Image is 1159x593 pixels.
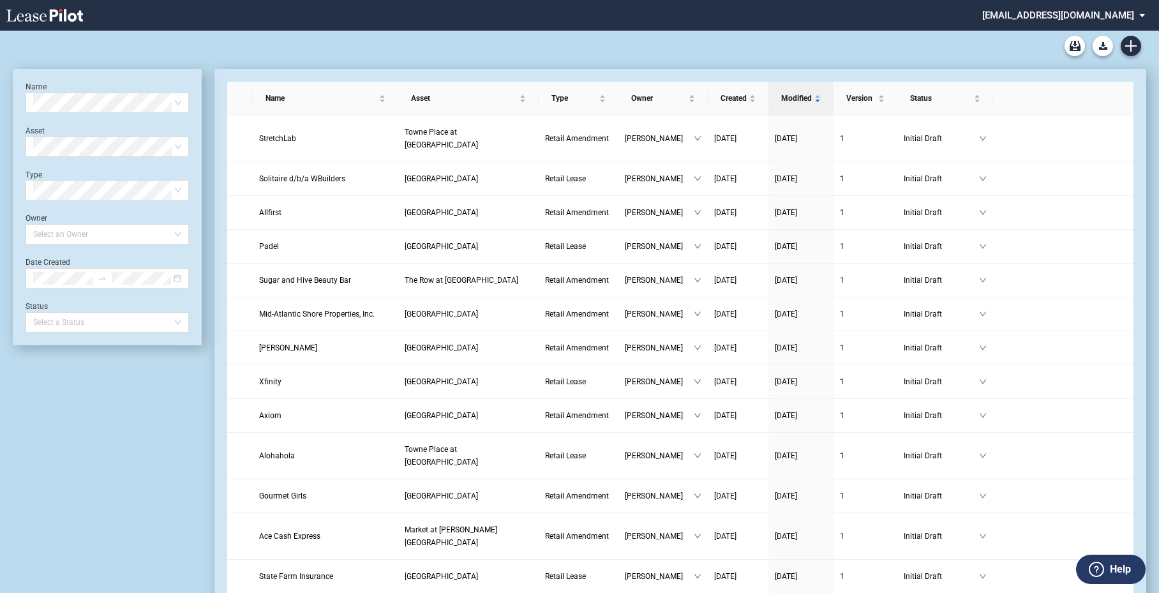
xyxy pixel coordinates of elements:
[979,243,987,250] span: down
[840,240,891,253] a: 1
[714,308,762,320] a: [DATE]
[775,570,827,583] a: [DATE]
[405,240,532,253] a: [GEOGRAPHIC_DATA]
[979,412,987,419] span: down
[405,443,532,469] a: Towne Place at [GEOGRAPHIC_DATA]
[775,174,797,183] span: [DATE]
[979,492,987,500] span: down
[26,302,48,311] label: Status
[840,572,844,581] span: 1
[405,276,518,285] span: The Row at GreenGate
[405,409,532,422] a: [GEOGRAPHIC_DATA]
[775,343,797,352] span: [DATE]
[253,82,398,116] th: Name
[545,208,609,217] span: Retail Amendment
[775,242,797,251] span: [DATE]
[405,242,478,251] span: Commerce Centre
[840,530,891,543] a: 1
[259,276,351,285] span: Sugar and Hive Beauty Bar
[625,409,694,422] span: [PERSON_NAME]
[405,128,478,149] span: Towne Place at Greenbrier
[259,530,392,543] a: Ace Cash Express
[840,377,844,386] span: 1
[714,174,737,183] span: [DATE]
[775,308,827,320] a: [DATE]
[405,490,532,502] a: [GEOGRAPHIC_DATA]
[840,492,844,500] span: 1
[904,274,979,287] span: Initial Draft
[979,378,987,386] span: down
[625,274,694,287] span: [PERSON_NAME]
[545,310,609,319] span: Retail Amendment
[625,570,694,583] span: [PERSON_NAME]
[545,342,612,354] a: Retail Amendment
[694,573,701,580] span: down
[694,492,701,500] span: down
[405,308,532,320] a: [GEOGRAPHIC_DATA]
[405,310,478,319] span: Dumbarton Square
[545,570,612,583] a: Retail Lease
[545,308,612,320] a: Retail Amendment
[545,242,586,251] span: Retail Lease
[405,492,478,500] span: Dumbarton Square
[775,274,827,287] a: [DATE]
[259,411,281,420] span: Axiom
[259,242,279,251] span: Padel
[98,274,107,283] span: to
[904,342,979,354] span: Initial Draft
[259,310,375,319] span: Mid-Atlantic Shore Properties, Inc.
[834,82,897,116] th: Version
[979,344,987,352] span: down
[714,134,737,143] span: [DATE]
[259,409,392,422] a: Axiom
[714,276,737,285] span: [DATE]
[545,343,609,352] span: Retail Amendment
[840,310,844,319] span: 1
[694,452,701,460] span: down
[775,342,827,354] a: [DATE]
[979,452,987,460] span: down
[708,82,768,116] th: Created
[775,530,827,543] a: [DATE]
[775,377,797,386] span: [DATE]
[545,492,609,500] span: Retail Amendment
[840,274,891,287] a: 1
[259,377,281,386] span: Xfinity
[840,308,891,320] a: 1
[904,240,979,253] span: Initial Draft
[26,126,45,135] label: Asset
[545,172,612,185] a: Retail Lease
[259,174,345,183] span: Solitaire d/b/a WBuilders
[694,175,701,183] span: down
[625,449,694,462] span: [PERSON_NAME]
[694,209,701,216] span: down
[714,532,737,541] span: [DATE]
[714,490,762,502] a: [DATE]
[265,92,377,105] span: Name
[840,132,891,145] a: 1
[775,375,827,388] a: [DATE]
[405,208,478,217] span: Commerce Centre
[259,206,392,219] a: Allfirst
[714,530,762,543] a: [DATE]
[625,530,694,543] span: [PERSON_NAME]
[979,573,987,580] span: down
[781,92,812,105] span: Modified
[904,206,979,219] span: Initial Draft
[840,276,844,285] span: 1
[904,490,979,502] span: Initial Draft
[411,92,517,105] span: Asset
[545,449,612,462] a: Retail Lease
[259,492,306,500] span: Gourmet Girls
[1093,36,1113,56] button: Download Blank Form
[904,570,979,583] span: Initial Draft
[694,378,701,386] span: down
[904,308,979,320] span: Initial Draft
[840,409,891,422] a: 1
[694,243,701,250] span: down
[259,172,392,185] a: Solitaire d/b/a WBuilders
[775,490,827,502] a: [DATE]
[775,206,827,219] a: [DATE]
[904,375,979,388] span: Initial Draft
[714,570,762,583] a: [DATE]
